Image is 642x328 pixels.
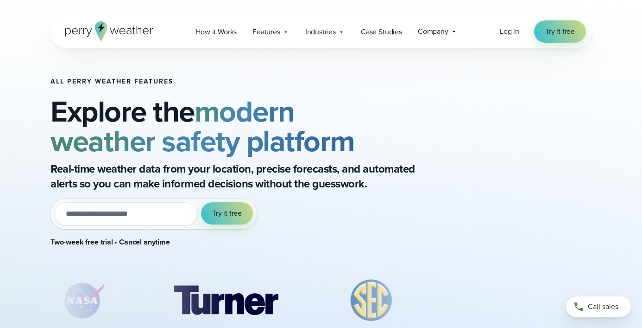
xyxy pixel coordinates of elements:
strong: modern weather safety platform [50,90,355,163]
a: Log in [500,26,519,37]
a: Case Studies [353,22,410,41]
p: Real-time weather data from your location, precise forecasts, and automated alerts so you can mak... [50,161,421,191]
a: Call sales [566,296,631,317]
div: 4 of 8 [452,277,584,324]
img: Amazon-Air.svg [452,277,584,324]
span: Industries [305,26,336,38]
div: 2 of 8 [160,277,291,324]
span: Call sales [588,301,618,312]
button: Try it free [201,202,253,225]
span: How it Works [195,26,237,38]
div: 3 of 8 [336,277,407,324]
span: Try it free [212,208,242,219]
div: 1 of 8 [50,277,115,324]
img: %E2%9C%85-SEC.svg [336,277,407,324]
a: How it Works [188,22,245,41]
span: Try it free [545,26,575,37]
a: Try it free [534,20,586,43]
img: NASA.svg [50,277,115,324]
span: Company [418,26,448,37]
img: Turner-Construction_1.svg [160,277,291,324]
strong: Two-week free trial • Cancel anytime [50,237,170,247]
span: Case Studies [361,26,402,38]
h2: Explore the [50,96,453,156]
span: Features [252,26,280,38]
h1: All Perry Weather Features [50,78,453,85]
